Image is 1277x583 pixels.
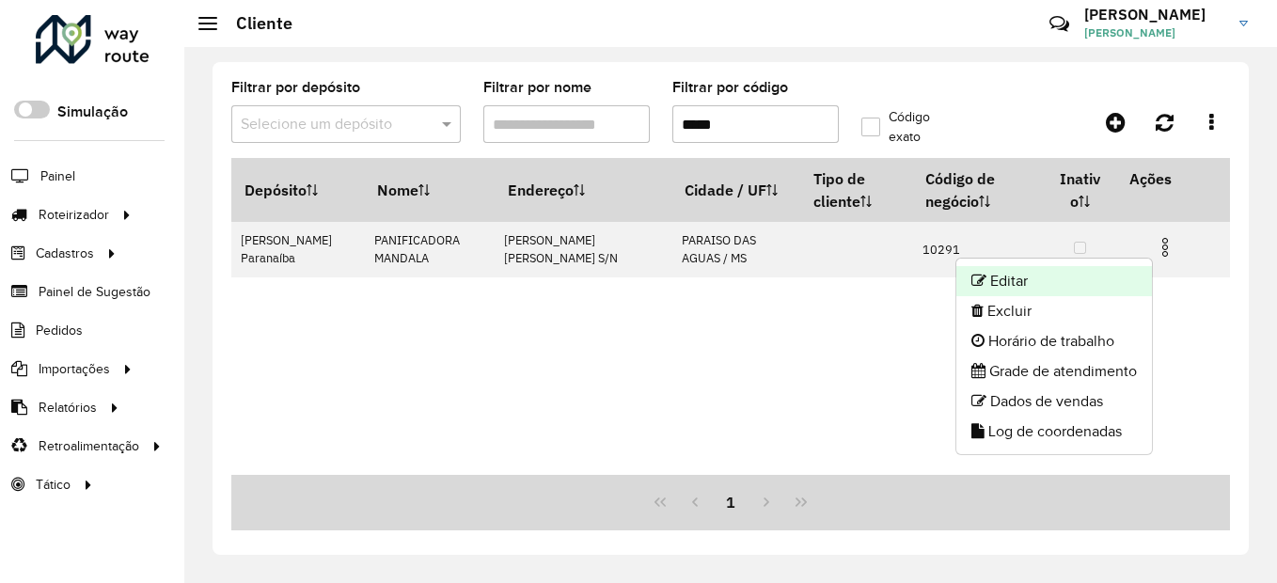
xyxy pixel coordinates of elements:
li: Editar [956,266,1152,296]
th: Endereço [495,159,671,222]
th: Código de negócio [913,159,1044,222]
a: Contato Rápido [1039,4,1080,44]
label: Simulação [57,101,128,123]
span: Painel [40,166,75,186]
th: Depósito [231,159,365,222]
label: Código exato [861,107,965,147]
span: Painel de Sugestão [39,282,150,302]
h2: Cliente [217,13,292,34]
button: 1 [713,484,749,520]
li: Excluir [956,296,1152,326]
td: PANIFICADORA MANDALA [365,222,495,277]
th: Tipo de cliente [800,159,913,222]
span: Tático [36,475,71,495]
td: [PERSON_NAME] Paranaíba [231,222,365,277]
label: Filtrar por depósito [231,76,360,99]
span: Importações [39,359,110,379]
span: Pedidos [36,321,83,340]
th: Inativo [1043,159,1116,222]
li: Log de coordenadas [956,417,1152,447]
label: Filtrar por código [672,76,788,99]
td: PARAISO DAS AGUAS / MS [671,222,800,277]
td: 10291 [913,222,1044,277]
span: [PERSON_NAME] [1084,24,1225,41]
span: Retroalimentação [39,436,139,456]
th: Ações [1116,159,1229,198]
td: [PERSON_NAME] [PERSON_NAME] S/N [495,222,671,277]
li: Horário de trabalho [956,326,1152,356]
span: Cadastros [36,244,94,263]
span: Relatórios [39,398,97,418]
span: Roteirizador [39,205,109,225]
label: Filtrar por nome [483,76,591,99]
th: Nome [365,159,495,222]
th: Cidade / UF [671,159,800,222]
li: Grade de atendimento [956,356,1152,386]
h3: [PERSON_NAME] [1084,6,1225,24]
li: Dados de vendas [956,386,1152,417]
